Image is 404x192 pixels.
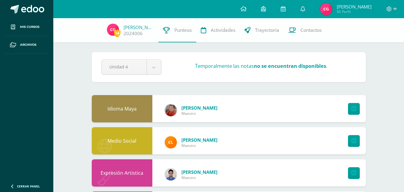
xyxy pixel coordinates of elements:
span: Punteos [174,27,192,33]
a: Trayectoria [240,18,284,42]
img: 4d3ec4c57603b303f8c48578a9d361af.png [165,136,177,148]
span: Unidad 4 [109,60,139,74]
a: [PERSON_NAME] [124,24,154,30]
a: [PERSON_NAME] [181,105,217,111]
h3: Temporalmente las notas . [195,62,327,69]
a: Unidad 4 [102,60,161,74]
a: 2024006 [124,30,143,37]
a: Archivos [5,36,48,54]
span: Trayectoria [255,27,279,33]
img: 05ddfdc08264272979358467217619c8.png [165,104,177,116]
a: [PERSON_NAME] [181,137,217,143]
img: cade0865447f67519f82b1ec6b4243dc.png [107,24,119,36]
span: Actividades [211,27,235,33]
strong: no se encuentran disponibles [254,62,326,69]
span: Archivos [20,42,36,47]
a: Mis cursos [5,18,48,36]
span: Maestro [181,175,217,180]
span: [PERSON_NAME] [337,4,372,10]
a: Contactos [284,18,326,42]
span: Cerrar panel [17,184,40,188]
div: Expresión Artistica [92,159,152,187]
span: Maestro [181,111,217,116]
span: Contactos [300,27,322,33]
div: Medio Social [92,127,152,154]
div: Idioma Maya [92,95,152,122]
img: 293bfe3af6686560c4f2a33e1594db2d.png [165,168,177,180]
a: [PERSON_NAME] [181,169,217,175]
span: Mi Perfil [337,9,372,14]
a: Punteos [158,18,196,42]
span: Maestro [181,143,217,148]
span: 54 [114,29,121,37]
a: Actividades [196,18,240,42]
img: cade0865447f67519f82b1ec6b4243dc.png [320,3,332,15]
span: Mis cursos [20,25,39,29]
